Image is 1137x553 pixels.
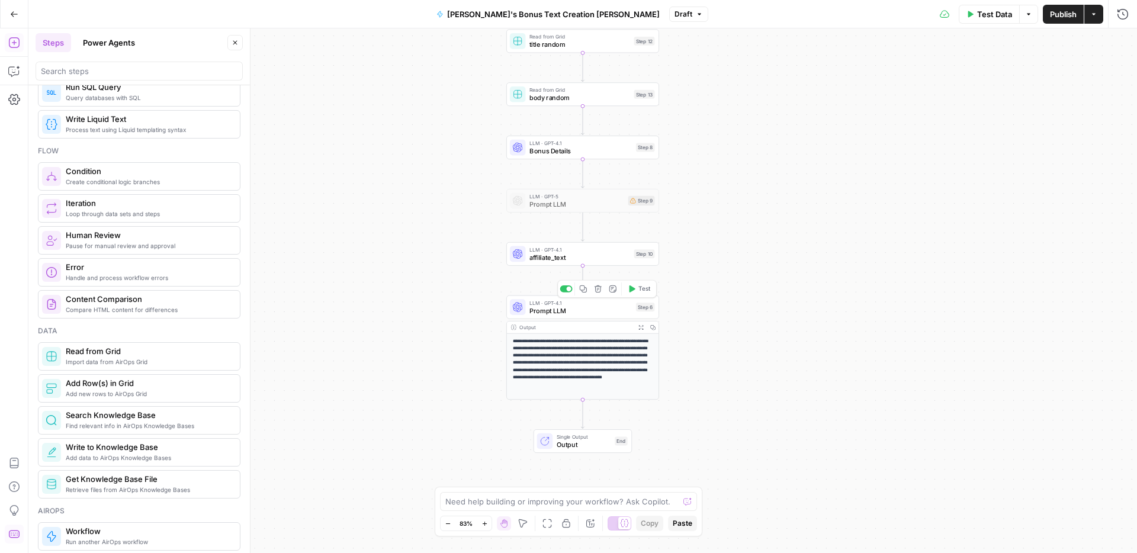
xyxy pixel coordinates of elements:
[38,506,240,516] div: Airops
[529,246,630,253] span: LLM · GPT-4.1
[66,473,230,485] span: Get Knowledge Base File
[66,93,230,102] span: Query databases with SQL
[636,516,663,531] button: Copy
[673,518,692,529] span: Paste
[529,146,632,156] span: Bonus Details
[529,306,632,316] span: Prompt LLM
[66,113,230,125] span: Write Liquid Text
[506,242,659,266] div: LLM · GPT-4.1affiliate_textStep 10
[529,33,630,40] span: Read from Grid
[66,197,230,209] span: Iteration
[641,518,659,529] span: Copy
[529,139,632,147] span: LLM · GPT-4.1
[638,284,650,293] span: Test
[66,305,230,314] span: Compare HTML content for differences
[66,389,230,398] span: Add new rows to AirOps Grid
[38,146,240,156] div: Flow
[66,441,230,453] span: Write to Knowledge Base
[66,209,230,218] span: Loop through data sets and steps
[519,323,632,331] div: Output
[624,282,654,295] button: Test
[634,37,655,46] div: Step 12
[582,400,584,428] g: Edge from step_6 to end
[529,252,630,262] span: affiliate_text
[66,125,230,134] span: Process text using Liquid templating syntax
[447,8,660,20] span: [PERSON_NAME]'s Bonus Text Creation [PERSON_NAME]
[429,5,667,24] button: [PERSON_NAME]'s Bonus Text Creation [PERSON_NAME]
[66,377,230,389] span: Add Row(s) in Grid
[66,453,230,462] span: Add data to AirOps Knowledge Bases
[557,433,611,441] span: Single Output
[506,82,659,106] div: Read from Gridbody randomStep 13
[977,8,1012,20] span: Test Data
[669,7,708,22] button: Draft
[66,261,230,273] span: Error
[529,199,624,209] span: Prompt LLM
[1050,8,1077,20] span: Publish
[506,136,659,159] div: LLM · GPT-4.1Bonus DetailsStep 8
[959,5,1019,24] button: Test Data
[529,93,630,103] span: body random
[66,273,230,282] span: Handle and process workflow errors
[582,106,584,134] g: Edge from step_13 to step_8
[460,519,473,528] span: 83%
[582,213,584,241] g: Edge from step_9 to step_10
[636,143,655,152] div: Step 8
[557,440,611,450] span: Output
[66,525,230,537] span: Workflow
[36,33,71,52] button: Steps
[66,357,230,366] span: Import data from AirOps Grid
[668,516,697,531] button: Paste
[66,229,230,241] span: Human Review
[529,40,630,50] span: title random
[529,192,624,200] span: LLM · GPT-5
[506,189,659,213] div: LLM · GPT-5Prompt LLMStep 9
[582,53,584,81] g: Edge from step_12 to step_13
[628,196,655,206] div: Step 9
[529,86,630,94] span: Read from Grid
[636,303,655,311] div: Step 6
[76,33,142,52] button: Power Agents
[675,9,692,20] span: Draft
[1043,5,1084,24] button: Publish
[66,293,230,305] span: Content Comparison
[506,429,659,453] div: Single OutputOutputEnd
[66,409,230,421] span: Search Knowledge Base
[582,159,584,188] g: Edge from step_8 to step_9
[66,81,230,93] span: Run SQL Query
[66,345,230,357] span: Read from Grid
[66,165,230,177] span: Condition
[529,299,632,307] span: LLM · GPT-4.1
[506,29,659,53] div: Read from Gridtitle randomStep 12
[41,65,237,77] input: Search steps
[66,241,230,250] span: Pause for manual review and approval
[634,249,655,258] div: Step 10
[38,326,240,336] div: Data
[66,177,230,187] span: Create conditional logic branches
[615,437,628,446] div: End
[66,537,230,546] span: Run another AirOps workflow
[634,90,655,99] div: Step 13
[66,421,230,430] span: Find relevant info in AirOps Knowledge Bases
[46,298,57,310] img: vrinnnclop0vshvmafd7ip1g7ohf
[66,485,230,494] span: Retrieve files from AirOps Knowledge Bases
